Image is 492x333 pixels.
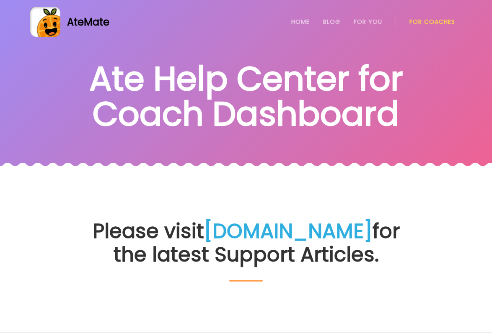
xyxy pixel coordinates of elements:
[291,18,310,25] a: Home
[204,217,373,246] a: [DOMAIN_NAME]
[30,7,462,37] a: AteMate
[323,18,340,25] a: Blog
[88,220,404,282] h2: Please visit for the latest Support Articles.
[41,61,451,131] h1: Ate Help Center for Coach Dashboard
[354,18,382,25] a: For You
[60,15,109,29] div: AteMate
[409,18,455,25] a: For Coaches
